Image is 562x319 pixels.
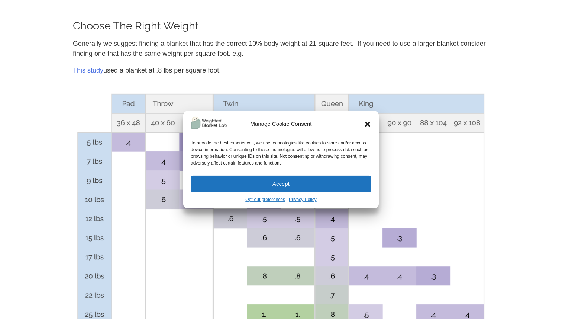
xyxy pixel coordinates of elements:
[364,120,371,128] div: Close dialog
[73,39,489,59] p: Generally we suggest finding a blanket that has the correct 10% body weight at 21 square feet. If...
[191,176,371,192] button: Accept
[289,196,317,203] a: Privacy Policy
[245,196,285,203] a: Opt-out preferences
[191,116,228,129] img: Weighted Blanket Lab
[73,66,489,76] p: used a blanket at .8 lbs per square foot.
[73,20,489,31] h2: Choose The Right Weight
[250,120,311,128] div: Manage Cookie Consent
[191,140,371,166] div: To provide the best experiences, we use technologies like cookies to store and/or access device i...
[73,67,103,74] a: This study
